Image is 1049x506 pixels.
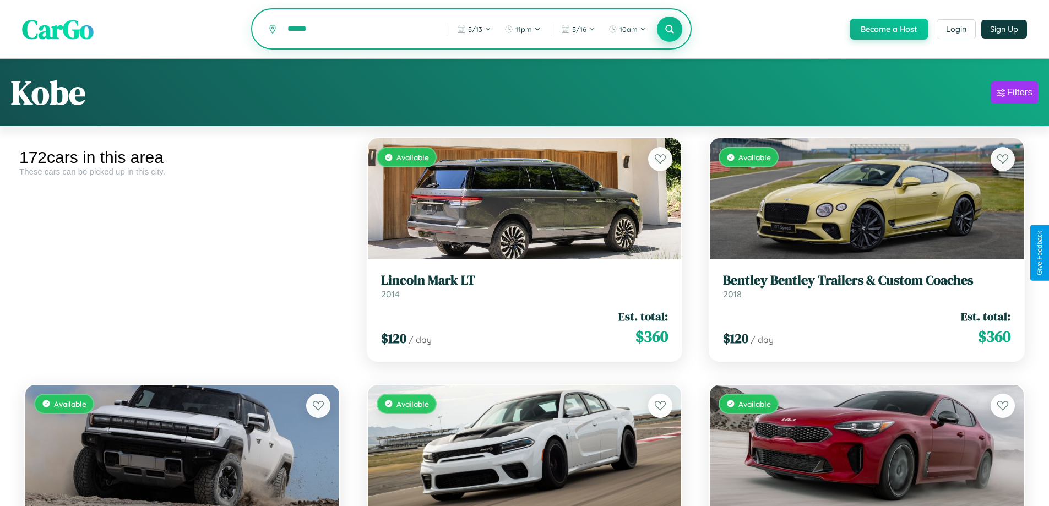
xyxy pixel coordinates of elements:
span: Available [396,153,429,162]
span: Available [738,153,771,162]
span: $ 360 [635,325,668,347]
div: Give Feedback [1036,231,1043,275]
span: 2014 [381,289,400,300]
span: / day [409,334,432,345]
span: Est. total: [618,308,668,324]
span: $ 360 [978,325,1010,347]
div: 172 cars in this area [19,148,345,167]
h1: Kobe [11,70,85,115]
span: Est. total: [961,308,1010,324]
a: Bentley Bentley Trailers & Custom Coaches2018 [723,273,1010,300]
span: 10am [619,25,638,34]
button: Become a Host [850,19,928,40]
span: / day [751,334,774,345]
button: Login [937,19,976,39]
span: 2018 [723,289,742,300]
div: These cars can be picked up in this city. [19,167,345,176]
span: CarGo [22,11,94,47]
button: 5/13 [452,20,497,38]
h3: Lincoln Mark LT [381,273,668,289]
a: Lincoln Mark LT2014 [381,273,668,300]
h3: Bentley Bentley Trailers & Custom Coaches [723,273,1010,289]
span: $ 120 [723,329,748,347]
span: Available [738,399,771,409]
span: Available [54,399,86,409]
span: Available [396,399,429,409]
button: 11pm [499,20,546,38]
span: $ 120 [381,329,406,347]
span: 5 / 16 [572,25,586,34]
button: Sign Up [981,20,1027,39]
span: 11pm [515,25,532,34]
div: Filters [1007,87,1032,98]
span: 5 / 13 [468,25,482,34]
button: 10am [603,20,652,38]
button: Filters [991,81,1038,104]
button: 5/16 [556,20,601,38]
